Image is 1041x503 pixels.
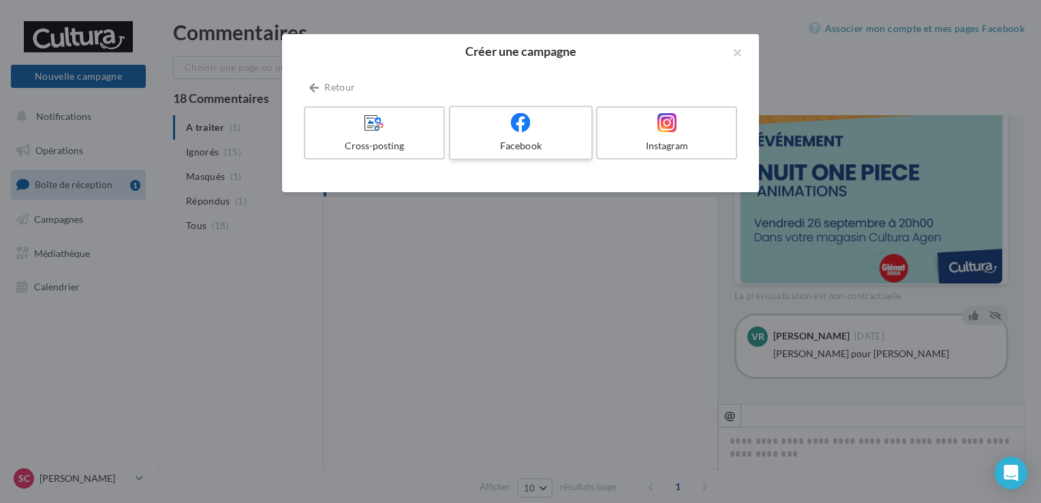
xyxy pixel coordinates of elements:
div: Cross-posting [311,139,438,153]
div: Open Intercom Messenger [995,457,1027,489]
div: Instagram [603,139,730,153]
div: Facebook [456,139,585,153]
h2: Créer une campagne [304,45,737,57]
button: Retour [304,79,360,95]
